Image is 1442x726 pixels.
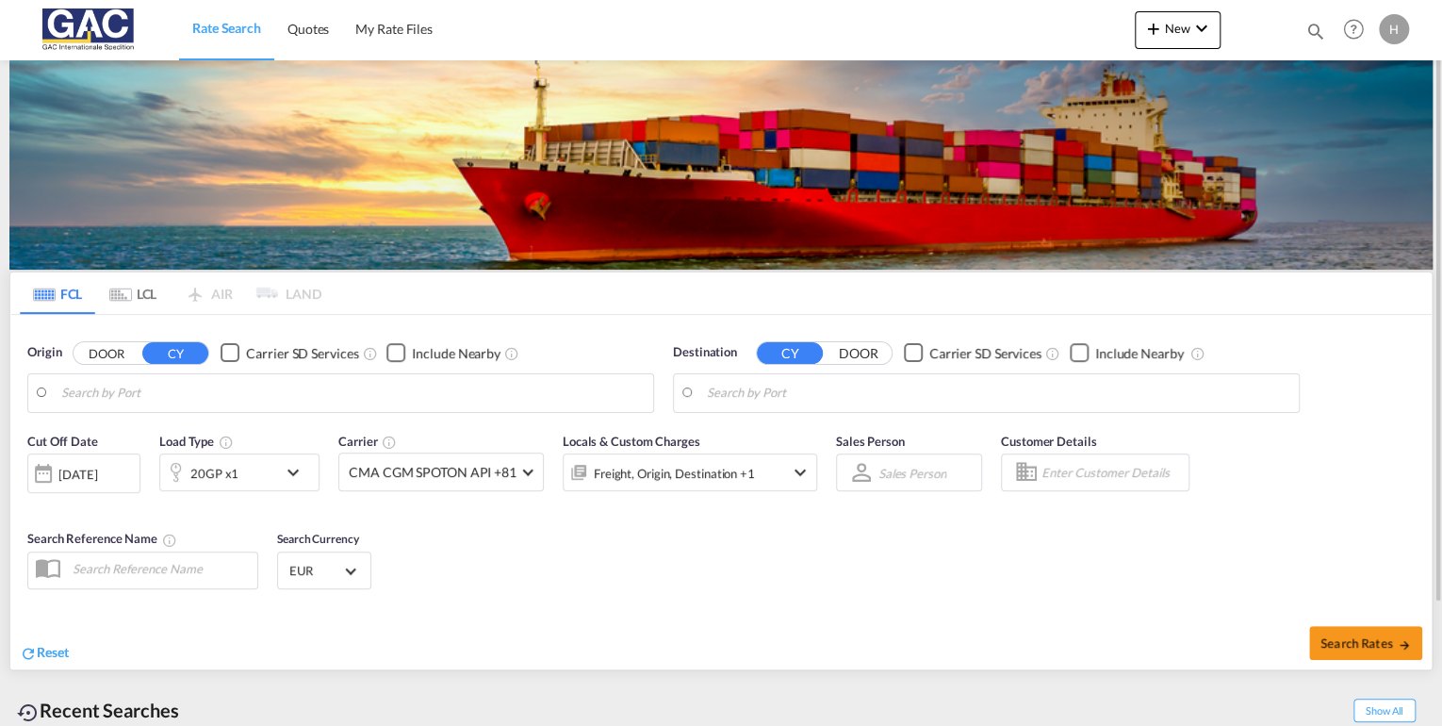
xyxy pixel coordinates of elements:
span: Load Type [159,434,234,449]
span: Search Rates [1320,635,1411,651]
div: Include Nearby [1095,344,1184,363]
md-icon: icon-information-outline [219,435,234,450]
md-icon: icon-backup-restore [17,701,40,724]
span: Origin [27,343,61,362]
div: 20GP x1 [190,460,238,487]
div: Carrier SD Services [246,344,358,363]
md-icon: The selected Trucker/Carrierwill be displayed in the rate results If the rates are from another f... [382,435,397,450]
md-checkbox: Checkbox No Ink [1070,343,1184,363]
span: Cut Off Date [27,434,98,449]
span: Show All [1353,699,1416,722]
button: CY [142,342,208,364]
div: icon-magnify [1305,21,1326,49]
md-icon: Your search will be saved by the below given name [162,533,177,548]
span: Search Reference Name [27,531,177,546]
div: 20GP x1icon-chevron-down [159,454,320,491]
span: Customer Details [1001,434,1096,449]
md-datepicker: Select [27,491,41,517]
button: DOOR [74,342,139,364]
md-select: Select Currency: € EUREuro [287,557,361,585]
md-icon: icon-chevron-down [282,461,314,484]
span: Rate Search [192,20,261,36]
input: Search Reference Name [63,554,257,583]
md-checkbox: Checkbox No Ink [904,343,1041,363]
input: Search by Port [61,379,644,407]
div: Origin DOOR CY Checkbox No InkUnchecked: Search for CY (Container Yard) services for all selected... [10,315,1432,669]
md-select: Sales Person [877,459,948,487]
div: Help [1337,13,1379,47]
div: Freight Origin Destination Factory Stuffing [594,460,755,487]
input: Search by Port [707,379,1289,407]
md-icon: Unchecked: Ignores neighbouring ports when fetching rates.Checked : Includes neighbouring ports w... [504,346,519,361]
div: icon-refreshReset [20,643,69,664]
md-icon: icon-plus 400-fg [1142,17,1165,40]
md-pagination-wrapper: Use the left and right arrow keys to navigate between tabs [20,272,321,314]
span: CMA CGM SPOTON API +81 [349,463,516,482]
span: Quotes [287,21,329,37]
span: Locals & Custom Charges [563,434,700,449]
span: EUR [289,562,342,579]
md-icon: icon-magnify [1305,21,1326,41]
div: Include Nearby [412,344,500,363]
span: Sales Person [836,434,905,449]
button: DOOR [826,342,892,364]
div: [DATE] [27,454,140,493]
div: H [1379,14,1409,44]
md-icon: icon-chevron-down [1190,17,1213,40]
md-icon: icon-refresh [20,645,37,662]
img: 9f305d00dc7b11eeb4548362177db9c3.png [28,8,156,51]
span: Destination [673,343,737,362]
md-icon: icon-chevron-down [789,461,811,484]
span: Reset [37,644,69,660]
span: My Rate Files [355,21,433,37]
button: icon-plus 400-fgNewicon-chevron-down [1135,11,1221,49]
md-checkbox: Checkbox No Ink [386,343,500,363]
md-icon: icon-arrow-right [1398,638,1411,652]
span: New [1142,21,1213,36]
md-icon: Unchecked: Search for CY (Container Yard) services for all selected carriers.Checked : Search for... [1045,346,1060,361]
md-tab-item: FCL [20,272,95,314]
img: LCL+%26+FCL+BACKGROUND.png [9,60,1433,270]
button: Search Ratesicon-arrow-right [1309,626,1422,660]
div: Carrier SD Services [929,344,1041,363]
span: Search Currency [277,532,359,546]
md-tab-item: LCL [95,272,171,314]
span: Help [1337,13,1369,45]
span: Carrier [338,434,397,449]
div: Freight Origin Destination Factory Stuffingicon-chevron-down [563,454,817,491]
div: [DATE] [58,466,97,483]
button: CY [757,342,823,364]
md-icon: Unchecked: Ignores neighbouring ports when fetching rates.Checked : Includes neighbouring ports w... [1189,346,1204,361]
md-icon: Unchecked: Search for CY (Container Yard) services for all selected carriers.Checked : Search for... [362,346,377,361]
input: Enter Customer Details [1041,458,1183,487]
md-checkbox: Checkbox No Ink [221,343,358,363]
